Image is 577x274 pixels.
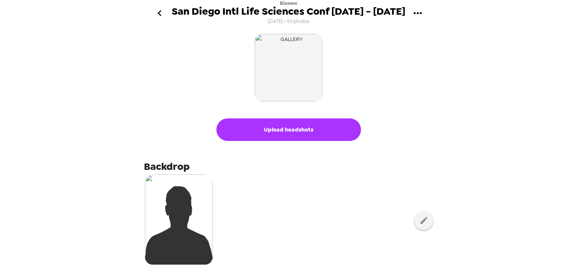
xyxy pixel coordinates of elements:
[172,6,405,17] span: San Diego Intl Life Sciences Conf [DATE] - [DATE]
[268,17,309,27] span: [DATE] • 53 photos
[216,118,361,141] button: Upload headshots
[405,1,430,26] button: gallery menu
[145,174,213,265] img: silhouette
[255,34,322,101] img: gallery
[144,160,190,173] span: Backdrop
[147,1,172,26] button: go back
